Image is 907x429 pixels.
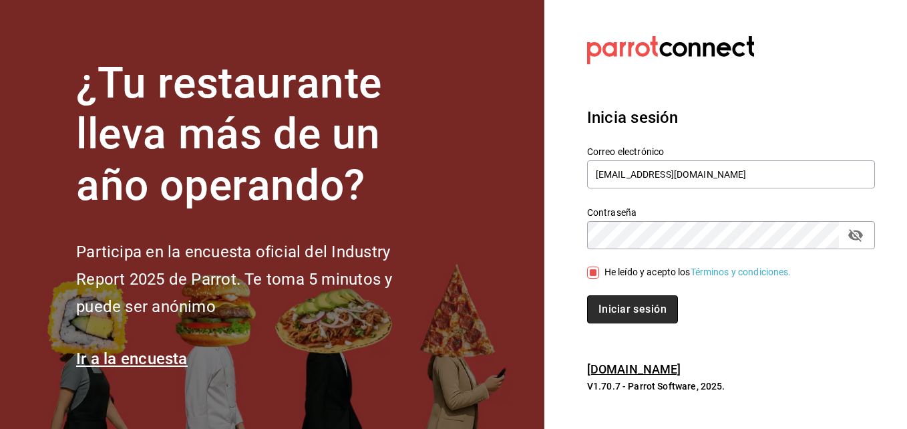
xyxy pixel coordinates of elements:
p: V1.70.7 - Parrot Software, 2025. [587,380,875,393]
input: Ingresa tu correo electrónico [587,160,875,188]
a: [DOMAIN_NAME] [587,362,681,376]
div: He leído y acepto los [604,265,791,279]
h2: Participa en la encuesta oficial del Industry Report 2025 de Parrot. Te toma 5 minutos y puede se... [76,239,437,320]
h3: Inicia sesión [587,106,875,130]
button: Iniciar sesión [587,295,678,323]
button: passwordField [844,224,867,247]
a: Ir a la encuesta [76,349,188,368]
h1: ¿Tu restaurante lleva más de un año operando? [76,58,437,212]
label: Contraseña [587,207,875,217]
a: Términos y condiciones. [691,267,791,277]
label: Correo electrónico [587,146,875,156]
